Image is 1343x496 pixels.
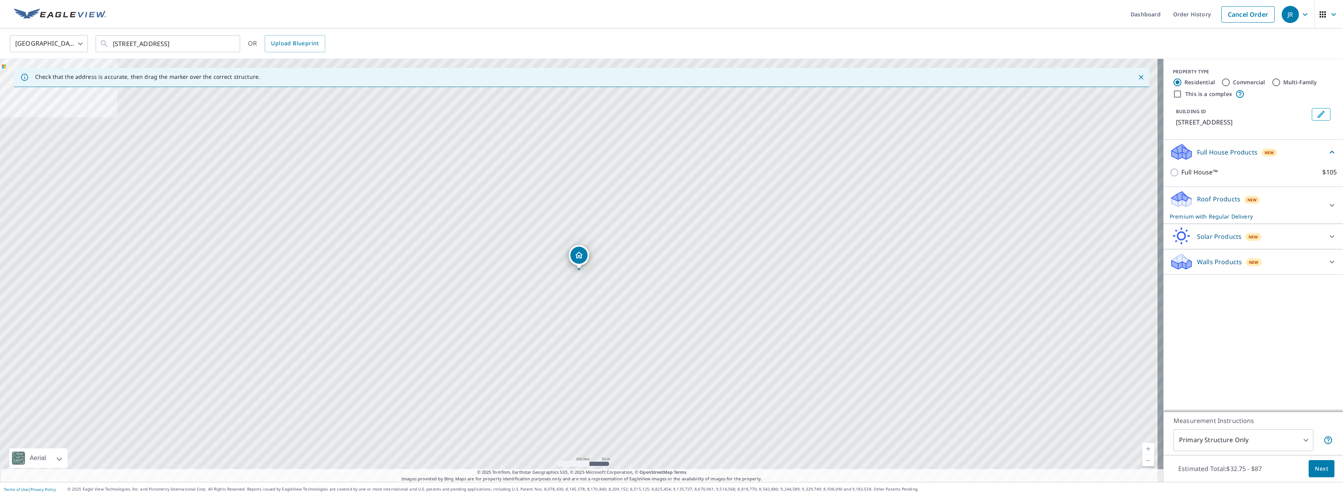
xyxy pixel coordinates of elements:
p: Full House Products [1197,148,1258,157]
label: This is a complex [1185,90,1232,98]
div: Roof ProductsNewPremium with Regular Delivery [1170,190,1337,220]
span: New [1247,197,1257,203]
p: | [4,487,56,492]
div: JR [1282,6,1299,23]
a: Current Level 17, Zoom Out [1142,455,1154,466]
div: Full House ProductsNew [1170,143,1337,161]
label: Residential [1184,78,1215,86]
p: Check that the address is accurate, then drag the marker over the correct structure. [35,73,260,80]
span: New [1249,259,1259,265]
p: © 2025 Eagle View Technologies, Inc. and Pictometry International Corp. All Rights Reserved. Repo... [68,486,1339,492]
label: Multi-Family [1283,78,1317,86]
button: Next [1309,460,1334,478]
div: [GEOGRAPHIC_DATA] [10,33,88,55]
a: Terms of Use [4,487,28,492]
p: Solar Products [1197,232,1241,241]
div: Solar ProductsNew [1170,227,1337,246]
label: Commercial [1233,78,1265,86]
p: $105 [1322,167,1337,177]
p: Roof Products [1197,194,1240,204]
p: Walls Products [1197,257,1242,267]
span: © 2025 TomTom, Earthstar Geographics SIO, © 2025 Microsoft Corporation, © [477,469,687,476]
div: Walls ProductsNew [1170,252,1337,271]
div: Aerial [9,448,68,468]
div: PROPERTY TYPE [1173,68,1334,75]
div: Aerial [27,448,48,468]
a: Current Level 17, Zoom In [1142,443,1154,455]
a: Privacy Policy [30,487,56,492]
button: Close [1136,72,1146,82]
p: Premium with Regular Delivery [1170,212,1323,220]
p: BUILDING ID [1176,108,1206,115]
p: [STREET_ADDRESS] [1176,117,1309,127]
div: Primary Structure Only [1174,429,1313,451]
img: EV Logo [14,9,106,20]
a: Upload Blueprint [265,35,325,52]
div: Dropped pin, building 1, Residential property, 1412 SW Breeze Ct Bentonville, AR 72713 [569,245,589,269]
a: Cancel Order [1221,6,1275,23]
span: Upload Blueprint [271,39,319,48]
button: Edit building 1 [1312,108,1331,121]
p: Measurement Instructions [1174,416,1333,425]
input: Search by address or latitude-longitude [113,33,224,55]
a: OpenStreetMap [639,469,672,475]
span: New [1265,149,1274,156]
div: OR [248,35,325,52]
span: Your report will include only the primary structure on the property. For example, a detached gara... [1323,436,1333,445]
p: Full House™ [1181,167,1218,177]
span: Next [1315,464,1328,474]
p: Estimated Total: $32.75 - $87 [1172,460,1268,477]
a: Terms [674,469,687,475]
span: New [1249,234,1258,240]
